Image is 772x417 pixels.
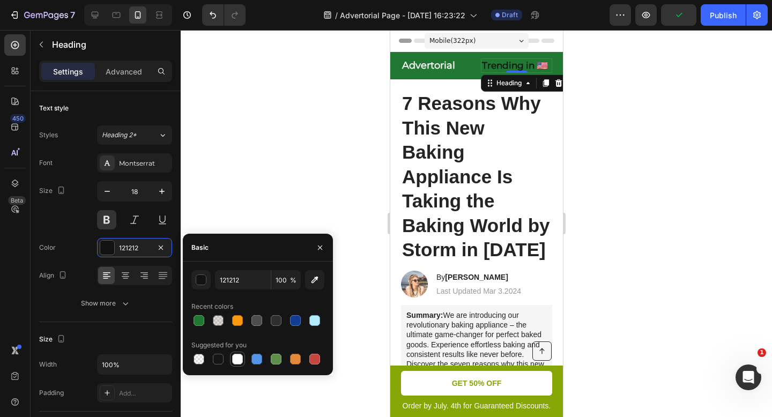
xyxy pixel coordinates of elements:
[97,125,172,145] button: Heading 2*
[39,184,68,198] div: Size
[191,302,233,311] div: Recent colors
[701,4,746,26] button: Publish
[119,243,150,253] div: 121212
[10,114,26,123] div: 450
[758,348,766,357] span: 1
[502,10,518,20] span: Draft
[98,355,172,374] input: Auto
[39,243,56,252] div: Color
[106,66,142,77] p: Advanced
[39,158,53,168] div: Font
[736,364,761,390] iframe: Intercom live chat
[39,103,69,113] div: Text style
[52,38,168,51] p: Heading
[81,298,131,309] div: Show more
[119,389,169,398] div: Add...
[335,10,338,21] span: /
[191,243,209,252] div: Basic
[39,130,58,140] div: Styles
[340,10,465,21] span: Advertorial Page - [DATE] 16:23:22
[390,30,563,417] iframe: Design area
[215,270,271,289] input: Eg: FFFFFF
[53,66,83,77] p: Settings
[39,388,64,398] div: Padding
[102,130,137,140] span: Heading 2*
[4,4,80,26] button: 7
[8,196,26,205] div: Beta
[290,275,296,285] span: %
[39,269,69,283] div: Align
[39,332,68,347] div: Size
[70,9,75,21] p: 7
[39,294,172,313] button: Show more
[202,4,246,26] div: Undo/Redo
[119,159,169,168] div: Montserrat
[191,340,247,350] div: Suggested for you
[39,360,57,369] div: Width
[710,10,737,21] div: Publish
